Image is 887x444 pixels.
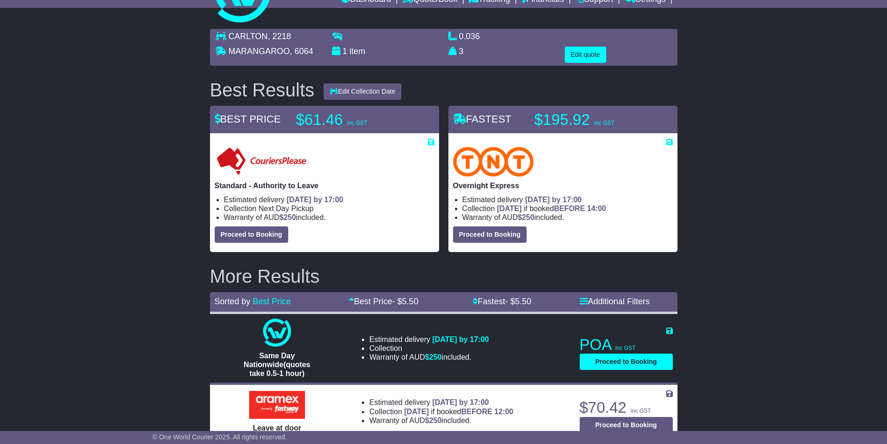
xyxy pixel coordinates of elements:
p: POA [580,335,673,354]
li: Warranty of AUD included. [369,353,489,362]
img: One World Courier: Same Day Nationwide(quotes take 0.5-1 hour) [263,319,291,347]
li: Estimated delivery [369,398,513,407]
li: Warranty of AUD included. [224,213,434,222]
span: 250 [284,213,296,221]
span: MARANGAROO [229,47,290,56]
span: 1 [343,47,347,56]
li: Collection [369,344,489,353]
img: Couriers Please: Standard - Authority to Leave [215,147,308,177]
span: 14:00 [587,205,606,212]
span: item [350,47,366,56]
h2: More Results [210,266,677,287]
span: 5.50 [402,297,418,306]
span: - $ [505,297,531,306]
span: if booked [404,408,513,416]
span: [DATE] by 17:00 [432,398,489,406]
span: if booked [497,205,606,212]
span: Leave at door [253,424,301,432]
li: Estimated delivery [369,335,489,344]
span: 250 [429,417,442,424]
p: $70.42 [580,398,673,417]
img: Aramex: Leave at door [249,391,305,419]
button: Proceed to Booking [580,354,673,370]
span: inc GST [594,120,614,126]
span: [DATE] [404,408,429,416]
span: [DATE] [497,205,521,212]
span: Sorted by [215,297,251,306]
span: BEFORE [461,408,492,416]
span: 0.036 [459,32,480,41]
span: 250 [522,213,535,221]
span: Same Day Nationwide(quotes take 0.5-1 hour) [244,352,310,377]
a: Best Price [253,297,291,306]
a: Fastest- $5.50 [473,297,531,306]
a: Best Price- $5.50 [349,297,418,306]
span: , 6064 [290,47,313,56]
button: Proceed to Booking [580,417,673,433]
span: $ [425,353,442,361]
p: $195.92 [535,110,651,129]
span: , 2218 [268,32,291,41]
button: Edit Collection Date [324,83,401,100]
li: Collection [369,407,513,416]
button: Proceed to Booking [215,226,288,243]
p: Overnight Express [453,181,673,190]
li: Warranty of AUD included. [369,416,513,425]
span: $ [518,213,535,221]
li: Collection [462,204,673,213]
span: 250 [429,353,442,361]
span: Next Day Pickup [258,205,313,212]
span: inc GST [616,345,636,351]
li: Warranty of AUD included. [462,213,673,222]
span: [DATE] by 17:00 [287,196,344,204]
span: 12:00 [494,408,514,416]
li: Estimated delivery [462,195,673,204]
span: - $ [392,297,418,306]
span: FASTEST [453,113,512,125]
span: BEFORE [554,205,585,212]
p: Standard - Authority to Leave [215,181,434,190]
span: [DATE] by 17:00 [432,335,489,343]
button: Proceed to Booking [453,226,527,243]
span: inc GST [631,408,651,414]
div: Best Results [205,80,319,100]
p: $61.46 [296,110,413,129]
li: Collection [224,204,434,213]
span: CARLTON [229,32,268,41]
span: 3 [459,47,464,56]
span: BEST PRICE [215,113,281,125]
img: TNT Domestic: Overnight Express [453,147,534,177]
a: Additional Filters [580,297,650,306]
span: $ [425,417,442,424]
span: $ [279,213,296,221]
span: [DATE] by 17:00 [525,196,582,204]
li: Estimated delivery [224,195,434,204]
button: Edit quote [565,47,606,63]
span: 5.50 [515,297,531,306]
span: © One World Courier 2025. All rights reserved. [153,433,287,441]
span: inc GST [347,120,367,126]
